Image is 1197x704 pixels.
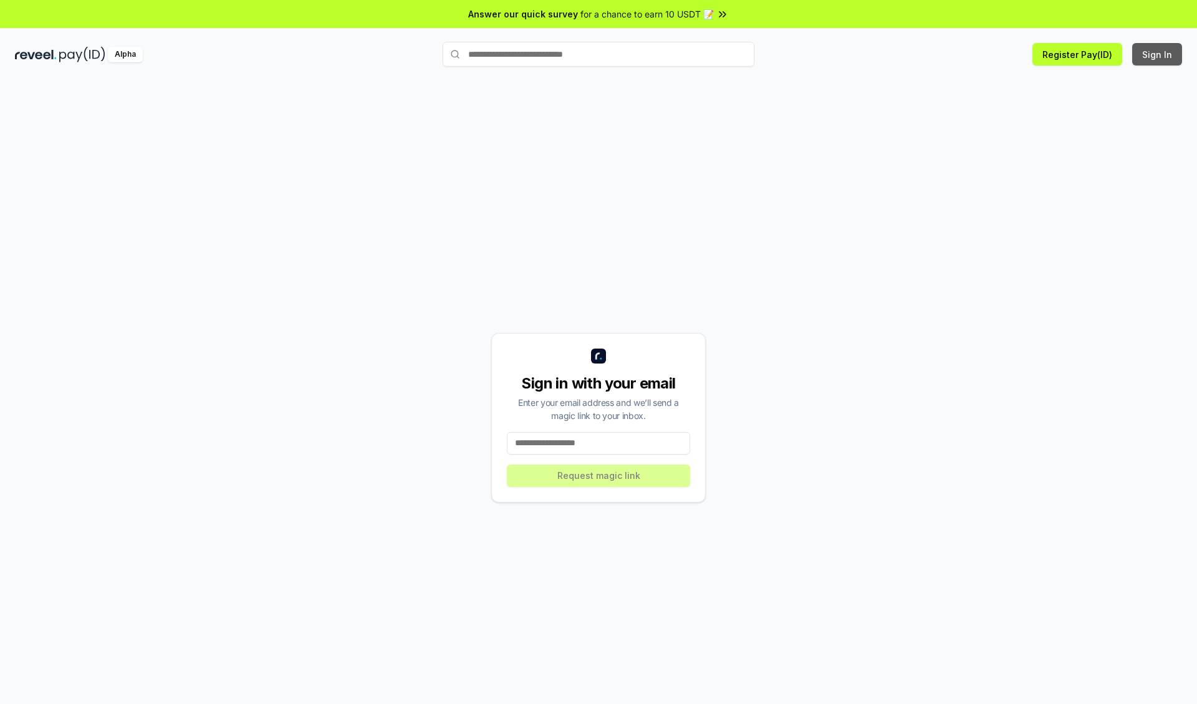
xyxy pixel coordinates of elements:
[507,396,690,422] div: Enter your email address and we’ll send a magic link to your inbox.
[15,47,57,62] img: reveel_dark
[580,7,714,21] span: for a chance to earn 10 USDT 📝
[1132,43,1182,65] button: Sign In
[507,374,690,393] div: Sign in with your email
[468,7,578,21] span: Answer our quick survey
[108,47,143,62] div: Alpha
[1032,43,1122,65] button: Register Pay(ID)
[591,349,606,364] img: logo_small
[59,47,105,62] img: pay_id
